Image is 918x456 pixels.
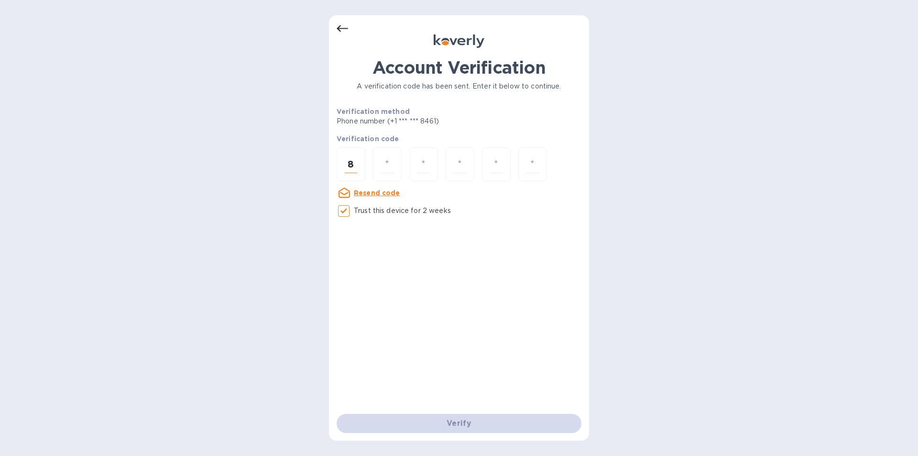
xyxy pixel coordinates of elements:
b: Verification method [337,108,410,115]
h1: Account Verification [337,57,581,78]
p: Verification code [337,134,581,144]
u: Resend code [354,189,400,197]
p: Phone number (+1 *** *** 8461) [337,116,512,126]
p: Trust this device for 2 weeks [354,206,451,216]
p: A verification code has been sent. Enter it below to continue. [337,81,581,91]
